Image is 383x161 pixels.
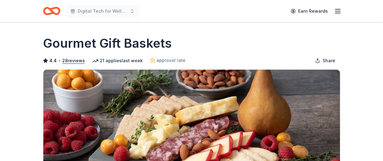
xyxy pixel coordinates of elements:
a: approval rate [150,57,185,64]
h1: Gourmet Gift Baskets [43,35,172,52]
button: Share [310,54,340,67]
span: Digital Tech for Wellness and Silent Auction Arts Fundraiser [78,7,127,15]
span: approval rate [156,57,185,64]
div: 21 applies last week [92,57,143,64]
span: 4.4 [49,57,57,64]
a: Home [43,4,60,18]
span: • [58,58,60,63]
a: Earn Rewards [287,6,332,17]
button: 28reviews [62,57,85,64]
button: Digital Tech for Wellness and Silent Auction Arts Fundraiser [65,5,140,17]
span: Share [323,57,335,64]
